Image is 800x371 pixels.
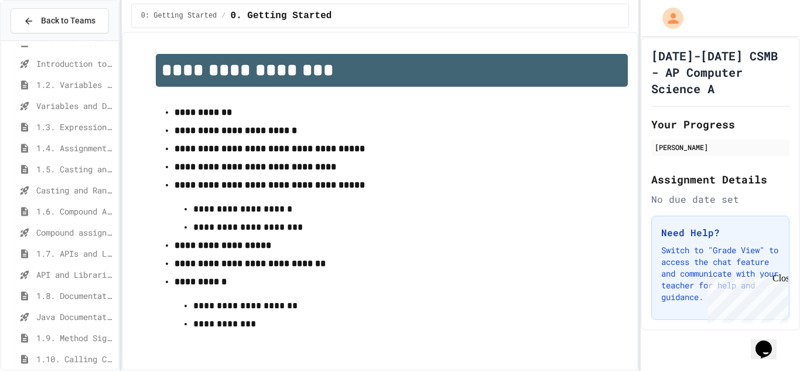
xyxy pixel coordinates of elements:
[36,57,114,70] span: Introduction to Algorithms, Programming, and Compilers
[661,244,780,303] p: Switch to "Grade View" to access the chat feature and communicate with your teacher for help and ...
[5,5,81,74] div: Chat with us now!Close
[36,184,114,196] span: Casting and Ranges of variables - Quiz
[141,11,217,21] span: 0: Getting Started
[36,247,114,260] span: 1.7. APIs and Libraries
[11,8,109,33] button: Back to Teams
[36,121,114,133] span: 1.3. Expressions and Output [New]
[703,273,788,323] iframe: chat widget
[36,268,114,281] span: API and Libraries - Topic 1.7
[751,324,788,359] iframe: chat widget
[36,79,114,91] span: 1.2. Variables and Data Types
[651,171,789,188] h2: Assignment Details
[36,142,114,154] span: 1.4. Assignment and Input
[651,192,789,206] div: No due date set
[651,116,789,132] h2: Your Progress
[36,163,114,175] span: 1.5. Casting and Ranges of Values
[655,142,786,152] div: [PERSON_NAME]
[36,311,114,323] span: Java Documentation with Comments - Topic 1.8
[36,226,114,239] span: Compound assignment operators - Quiz
[36,205,114,217] span: 1.6. Compound Assignment Operators
[41,15,95,27] span: Back to Teams
[36,290,114,302] span: 1.8. Documentation with Comments and Preconditions
[36,353,114,365] span: 1.10. Calling Class Methods
[36,332,114,344] span: 1.9. Method Signatures
[651,47,789,97] h1: [DATE]-[DATE] CSMB - AP Computer Science A
[221,11,225,21] span: /
[650,5,686,32] div: My Account
[231,9,332,23] span: 0. Getting Started
[661,226,780,240] h3: Need Help?
[36,100,114,112] span: Variables and Data Types - Quiz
